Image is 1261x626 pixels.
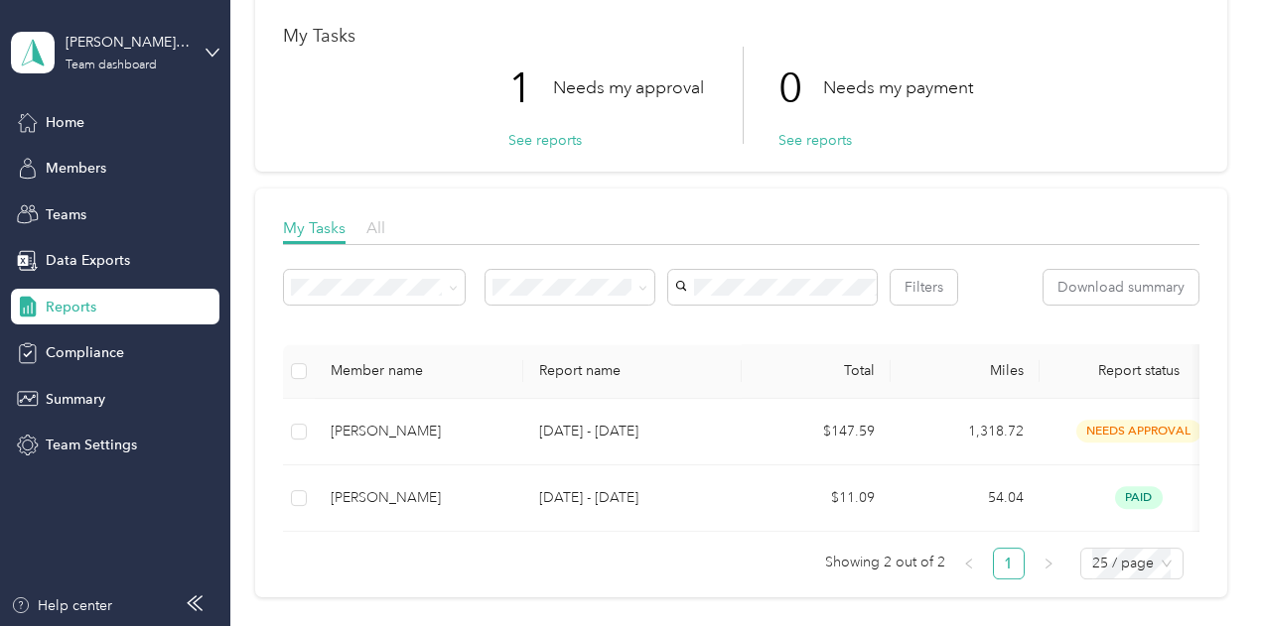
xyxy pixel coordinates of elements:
[331,487,507,509] div: [PERSON_NAME]
[283,218,346,237] span: My Tasks
[331,421,507,442] div: [PERSON_NAME]
[963,558,975,569] span: left
[1080,548,1184,579] div: Page Size
[283,26,1199,47] h1: My Tasks
[778,47,823,130] p: 0
[46,297,96,317] span: Reports
[366,218,385,237] span: All
[1092,549,1172,578] span: 25 / page
[1115,486,1163,509] span: paid
[742,465,891,532] td: $11.09
[825,548,945,577] span: Showing 2 out of 2
[46,112,84,133] span: Home
[66,60,157,71] div: Team dashboard
[508,47,553,130] p: 1
[46,435,137,455] span: Team Settings
[953,548,985,579] li: Previous Page
[1033,548,1064,579] button: right
[508,130,582,151] button: See reports
[46,158,106,179] span: Members
[539,421,726,442] p: [DATE] - [DATE]
[11,595,112,616] button: Help center
[46,250,130,271] span: Data Exports
[907,362,1024,379] div: Miles
[778,130,852,151] button: See reports
[331,362,507,379] div: Member name
[46,389,105,410] span: Summary
[1044,270,1198,305] button: Download summary
[46,204,86,225] span: Teams
[758,362,875,379] div: Total
[994,549,1024,578] a: 1
[66,32,190,53] div: [PERSON_NAME][EMAIL_ADDRESS][DOMAIN_NAME]
[1092,549,1171,579] input: Page Size
[891,399,1040,465] td: 1,318.72
[953,548,985,579] button: left
[1033,548,1064,579] li: Next Page
[1055,362,1222,379] span: Report status
[1150,515,1261,626] iframe: Everlance-gr Chat Button Frame
[1076,420,1201,442] span: needs approval
[315,344,523,399] th: Member name
[823,75,973,100] p: Needs my payment
[993,548,1025,579] li: 1
[539,487,726,509] p: [DATE] - [DATE]
[891,465,1040,532] td: 54.04
[1043,558,1054,569] span: right
[742,399,891,465] td: $147.59
[523,344,742,399] th: Report name
[553,75,704,100] p: Needs my approval
[46,342,124,363] span: Compliance
[891,270,957,305] button: Filters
